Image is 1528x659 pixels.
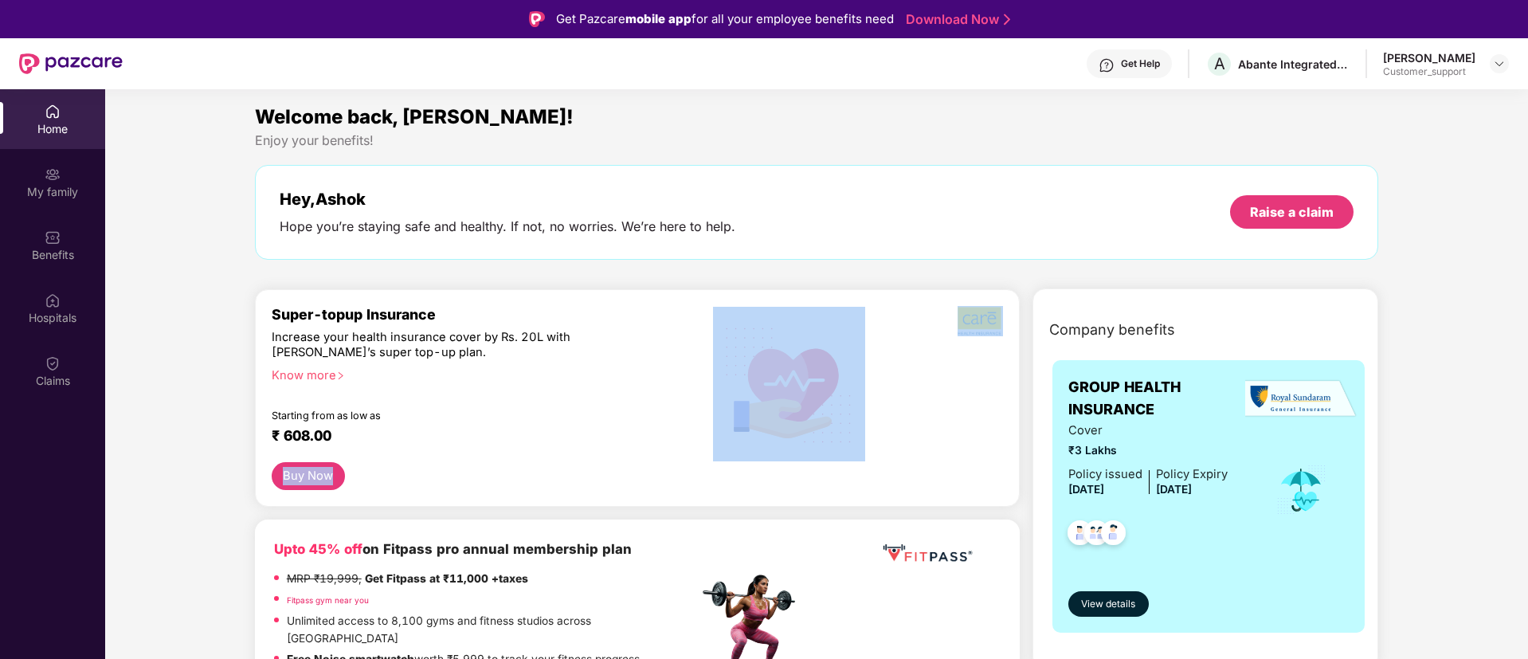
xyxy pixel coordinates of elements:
[1068,483,1104,496] span: [DATE]
[1068,591,1149,617] button: View details
[45,167,61,182] img: svg+xml;base64,PHN2ZyB3aWR0aD0iMjAiIGhlaWdodD0iMjAiIHZpZXdCb3g9IjAgMCAyMCAyMCIgZmlsbD0ibm9uZSIgeG...
[1275,464,1327,516] img: icon
[280,190,735,209] div: Hey, Ashok
[1068,422,1228,440] span: Cover
[1099,57,1115,73] img: svg+xml;base64,PHN2ZyBpZD0iSGVscC0zMngzMiIgeG1sbnM9Imh0dHA6Ly93d3cudzMub3JnLzIwMDAvc3ZnIiB3aWR0aD...
[906,11,1005,28] a: Download Now
[880,539,975,568] img: fppp.png
[556,10,894,29] div: Get Pazcare for all your employee benefits need
[1214,54,1225,73] span: A
[1094,516,1133,555] img: svg+xml;base64,PHN2ZyB4bWxucz0iaHR0cDovL3d3dy53My5vcmcvMjAwMC9zdmciIHdpZHRoPSI0OC45NDMiIGhlaWdodD...
[1156,483,1192,496] span: [DATE]
[272,410,631,421] div: Starting from as low as
[1245,379,1357,418] img: insurerLogo
[274,541,362,557] b: Upto 45% off
[45,355,61,371] img: svg+xml;base64,PHN2ZyBpZD0iQ2xhaW0iIHhtbG5zPSJodHRwOi8vd3d3LnczLm9yZy8yMDAwL3N2ZyIgd2lkdGg9IjIwIi...
[1004,11,1010,28] img: Stroke
[274,541,632,557] b: on Fitpass pro annual membership plan
[272,330,629,361] div: Increase your health insurance cover by Rs. 20L with [PERSON_NAME]’s super top-up plan.
[272,306,699,323] div: Super-topup Insurance
[529,11,545,27] img: Logo
[1493,57,1506,70] img: svg+xml;base64,PHN2ZyBpZD0iRHJvcGRvd24tMzJ4MzIiIHhtbG5zPSJodHRwOi8vd3d3LnczLm9yZy8yMDAwL3N2ZyIgd2...
[1383,50,1475,65] div: [PERSON_NAME]
[45,104,61,120] img: svg+xml;base64,PHN2ZyBpZD0iSG9tZSIgeG1sbnM9Imh0dHA6Ly93d3cudzMub3JnLzIwMDAvc3ZnIiB3aWR0aD0iMjAiIG...
[958,306,1003,336] img: b5dec4f62d2307b9de63beb79f102df3.png
[45,229,61,245] img: svg+xml;base64,PHN2ZyBpZD0iQmVuZWZpdHMiIHhtbG5zPSJodHRwOi8vd3d3LnczLm9yZy8yMDAwL3N2ZyIgd2lkdGg9Ij...
[713,307,865,461] img: svg+xml;base64,PHN2ZyB4bWxucz0iaHR0cDovL3d3dy53My5vcmcvMjAwMC9zdmciIHhtbG5zOnhsaW5rPSJodHRwOi8vd3...
[272,368,689,379] div: Know more
[19,53,123,74] img: New Pazcare Logo
[280,218,735,235] div: Hope you’re staying safe and healthy. If not, no worries. We’re here to help.
[287,613,698,647] p: Unlimited access to 8,100 gyms and fitness studios across [GEOGRAPHIC_DATA]
[255,105,574,128] span: Welcome back, [PERSON_NAME]!
[1250,203,1334,221] div: Raise a claim
[1156,465,1228,484] div: Policy Expiry
[287,595,369,605] a: Fitpass gym near you
[1238,57,1350,72] div: Abante Integrated P 4
[1068,442,1228,460] span: ₹3 Lakhs
[45,292,61,308] img: svg+xml;base64,PHN2ZyBpZD0iSG9zcGl0YWxzIiB4bWxucz0iaHR0cDovL3d3dy53My5vcmcvMjAwMC9zdmciIHdpZHRoPS...
[1068,465,1142,484] div: Policy issued
[1060,516,1099,555] img: svg+xml;base64,PHN2ZyB4bWxucz0iaHR0cDovL3d3dy53My5vcmcvMjAwMC9zdmciIHdpZHRoPSI0OC45NDMiIGhlaWdodD...
[1077,516,1116,555] img: svg+xml;base64,PHN2ZyB4bWxucz0iaHR0cDovL3d3dy53My5vcmcvMjAwMC9zdmciIHdpZHRoPSI0OC45MTUiIGhlaWdodD...
[1068,376,1254,422] span: GROUP HEALTH INSURANCE
[255,132,1379,149] div: Enjoy your benefits!
[1081,597,1135,612] span: View details
[336,371,345,380] span: right
[1383,65,1475,78] div: Customer_support
[1049,319,1175,341] span: Company benefits
[625,11,692,26] strong: mobile app
[272,462,345,490] button: Buy Now
[1121,57,1160,70] div: Get Help
[287,572,362,585] del: MRP ₹19,999,
[272,427,683,446] div: ₹ 608.00
[365,572,528,585] strong: Get Fitpass at ₹11,000 +taxes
